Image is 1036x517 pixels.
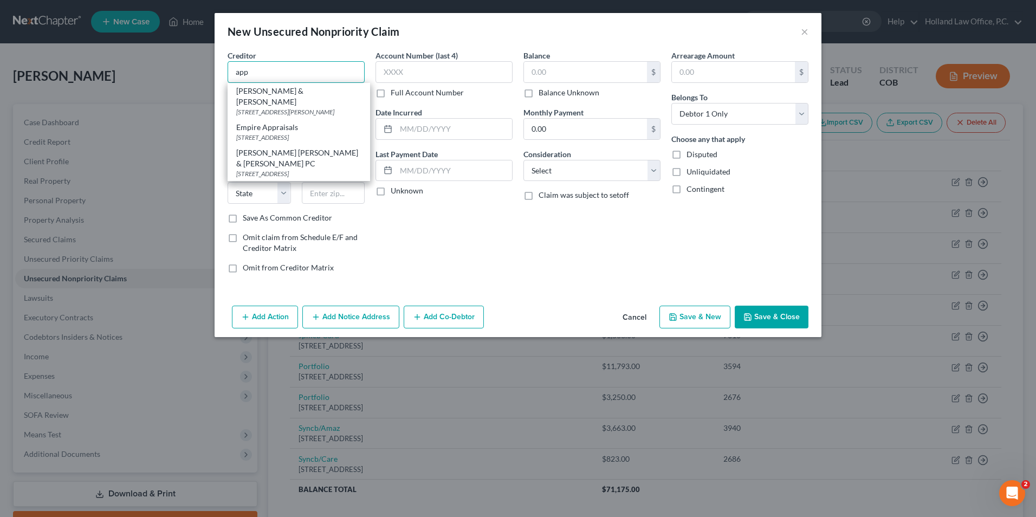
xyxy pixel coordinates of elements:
button: × [801,25,808,38]
input: Search creditor by name... [228,61,365,83]
span: Omit from Creditor Matrix [243,263,334,272]
button: Add Co-Debtor [404,306,484,328]
div: New Unsecured Nonpriority Claim [228,24,399,39]
span: 2 [1021,480,1030,489]
label: Arrearage Amount [671,50,735,61]
span: Creditor [228,51,256,60]
label: Date Incurred [375,107,422,118]
div: $ [795,62,808,82]
div: [STREET_ADDRESS] [236,169,361,178]
input: XXXX [375,61,513,83]
button: Add Notice Address [302,306,399,328]
label: Monthly Payment [523,107,584,118]
label: Account Number (last 4) [375,50,458,61]
label: Consideration [523,148,571,160]
input: MM/DD/YYYY [396,119,512,139]
div: Empire Appraisals [236,122,361,133]
span: Claim was subject to setoff [539,190,629,199]
input: 0.00 [672,62,795,82]
iframe: Intercom live chat [999,480,1025,506]
label: Full Account Number [391,87,464,98]
button: Save & New [659,306,730,328]
label: Unknown [391,185,423,196]
label: Save As Common Creditor [243,212,332,223]
span: Omit claim from Schedule E/F and Creditor Matrix [243,232,358,253]
button: Add Action [232,306,298,328]
div: $ [647,119,660,139]
label: Balance Unknown [539,87,599,98]
label: Choose any that apply [671,133,745,145]
div: [STREET_ADDRESS][PERSON_NAME] [236,107,361,117]
div: [PERSON_NAME] [PERSON_NAME] & [PERSON_NAME] PC [236,147,361,169]
span: Disputed [687,150,717,159]
div: [PERSON_NAME] & [PERSON_NAME] [236,86,361,107]
label: Balance [523,50,550,61]
input: MM/DD/YYYY [396,160,512,181]
div: $ [647,62,660,82]
input: 0.00 [524,119,647,139]
div: [STREET_ADDRESS] [236,133,361,142]
span: Unliquidated [687,167,730,176]
label: Last Payment Date [375,148,438,160]
button: Cancel [614,307,655,328]
button: Save & Close [735,306,808,328]
input: Enter zip... [302,182,365,204]
span: Belongs To [671,93,708,102]
span: Contingent [687,184,724,193]
input: 0.00 [524,62,647,82]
